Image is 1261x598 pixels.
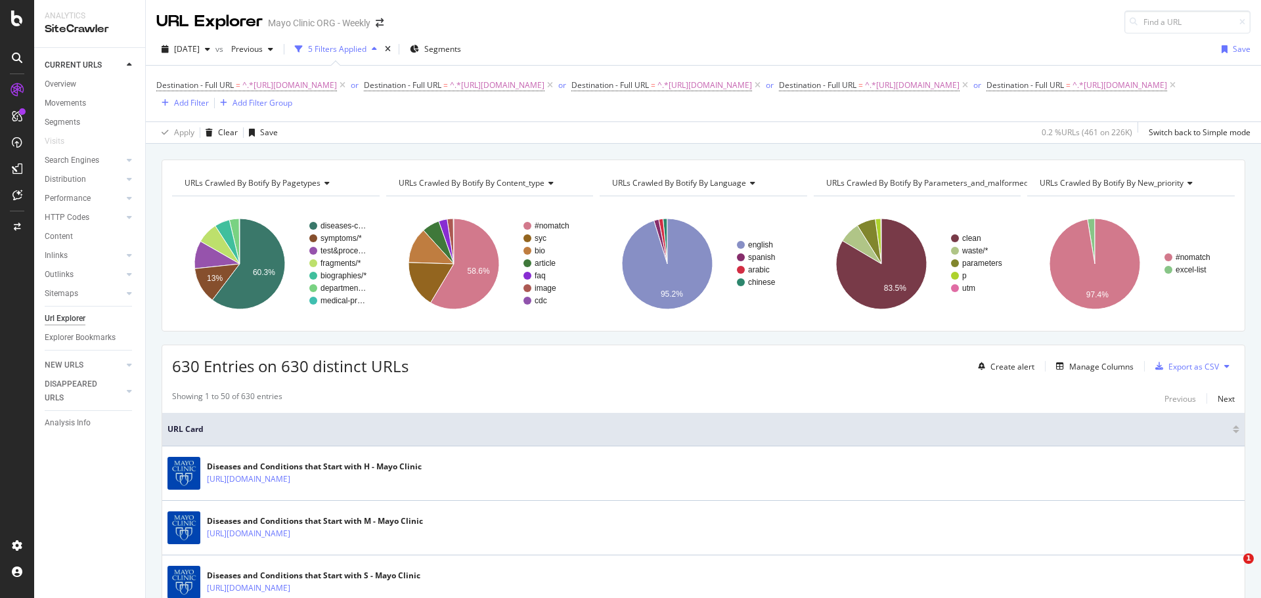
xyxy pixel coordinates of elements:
[990,361,1034,372] div: Create alert
[1243,553,1254,564] span: 1
[1216,553,1248,585] iframe: Intercom live chat
[1150,356,1219,377] button: Export as CSV
[858,79,863,91] span: =
[45,77,136,91] a: Overview
[207,582,290,595] a: [URL][DOMAIN_NAME]
[1027,207,1233,321] svg: A chart.
[1149,127,1250,138] div: Switch back to Simple mode
[657,76,752,95] span: ^.*[URL][DOMAIN_NAME]
[45,116,136,129] a: Segments
[45,96,136,110] a: Movements
[661,289,683,299] text: 95.2%
[386,207,592,321] svg: A chart.
[321,296,365,305] text: medical-pr…
[748,240,773,249] text: english
[174,97,209,108] div: Add Filter
[824,173,1065,194] h4: URLs Crawled By Botify By parameters_and_malformed_urls
[232,97,292,108] div: Add Filter Group
[376,18,384,28] div: arrow-right-arrow-left
[535,284,556,293] text: image
[1124,11,1250,33] input: Find a URL
[218,127,238,138] div: Clear
[236,79,240,91] span: =
[45,416,91,430] div: Analysis Info
[558,79,566,91] button: or
[45,230,73,244] div: Content
[1218,393,1235,404] div: Next
[535,234,546,243] text: syc
[172,355,409,377] span: 630 Entries on 630 distinct URLs
[226,43,263,54] span: Previous
[399,177,544,188] span: URLs Crawled By Botify By content_type
[45,331,116,345] div: Explorer Bookmarks
[884,284,906,293] text: 83.5%
[766,79,774,91] button: or
[962,271,967,280] text: p
[156,39,215,60] button: [DATE]
[174,127,194,138] div: Apply
[185,177,321,188] span: URLs Crawled By Botify By pagetypes
[45,154,99,167] div: Search Engines
[450,76,544,95] span: ^.*[URL][DOMAIN_NAME]
[308,43,366,54] div: 5 Filters Applied
[321,234,362,243] text: symptoms/*
[424,43,461,54] span: Segments
[45,211,89,224] div: HTTP Codes
[182,173,368,194] h4: URLs Crawled By Botify By pagetypes
[45,331,136,345] a: Explorer Bookmarks
[1037,173,1223,194] h4: URLs Crawled By Botify By new_priority
[962,246,988,255] text: waste/*
[351,79,359,91] button: or
[405,39,466,60] button: Segments
[1051,358,1134,374] button: Manage Columns
[45,211,123,224] a: HTTP Codes
[748,265,770,274] text: arabic
[45,249,68,263] div: Inlinks
[321,271,366,280] text: biographies/*
[396,173,582,194] h4: URLs Crawled By Botify By content_type
[779,79,856,91] span: Destination - Full URL
[45,287,123,301] a: Sitemaps
[45,312,136,326] a: Url Explorer
[45,173,123,186] a: Distribution
[253,268,275,277] text: 60.3%
[814,207,1019,321] div: A chart.
[826,177,1046,188] span: URLs Crawled By Botify By parameters_and_malformed_urls
[45,154,123,167] a: Search Engines
[45,22,135,37] div: SiteCrawler
[45,377,111,405] div: DISAPPEARED URLS
[1086,290,1109,299] text: 97.4%
[172,207,378,321] div: A chart.
[167,423,1229,435] span: URL Card
[321,259,361,268] text: fragments/*
[651,79,655,91] span: =
[207,461,422,473] div: Diseases and Conditions that Start with H - Mayo Clinic
[45,135,64,148] div: Visits
[1176,253,1210,262] text: #nomatch
[290,39,382,60] button: 5 Filters Applied
[45,268,123,282] a: Outlinks
[535,246,545,255] text: bio
[535,259,556,268] text: article
[260,127,278,138] div: Save
[1168,361,1219,372] div: Export as CSV
[321,221,366,230] text: diseases-c…
[467,267,489,276] text: 58.6%
[1218,391,1235,406] button: Next
[962,234,981,243] text: clean
[748,253,775,262] text: spanish
[443,79,448,91] span: =
[986,79,1064,91] span: Destination - Full URL
[1164,393,1196,404] div: Previous
[535,221,569,230] text: #nomatch
[45,77,76,91] div: Overview
[45,230,136,244] a: Content
[172,391,282,406] div: Showing 1 to 50 of 630 entries
[156,11,263,33] div: URL Explorer
[1216,39,1250,60] button: Save
[600,207,805,321] svg: A chart.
